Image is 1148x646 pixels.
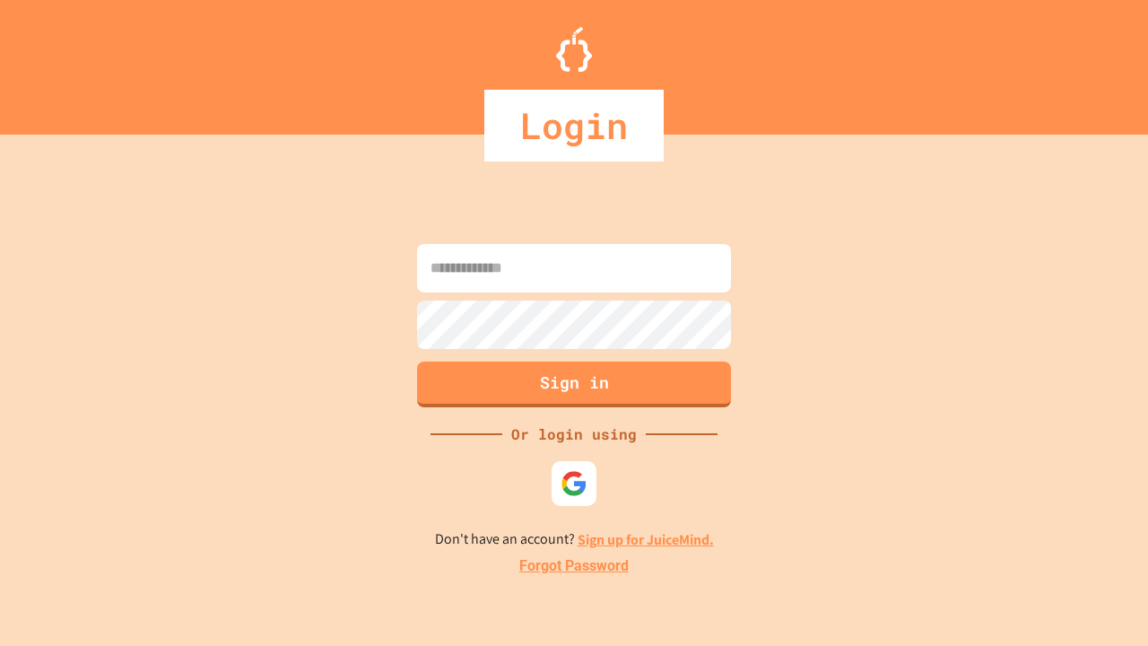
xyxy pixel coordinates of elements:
[519,555,629,577] a: Forgot Password
[502,423,646,445] div: Or login using
[561,470,587,497] img: google-icon.svg
[435,528,714,551] p: Don't have an account?
[556,27,592,72] img: Logo.svg
[417,362,731,407] button: Sign in
[578,530,714,549] a: Sign up for JuiceMind.
[484,90,664,161] div: Login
